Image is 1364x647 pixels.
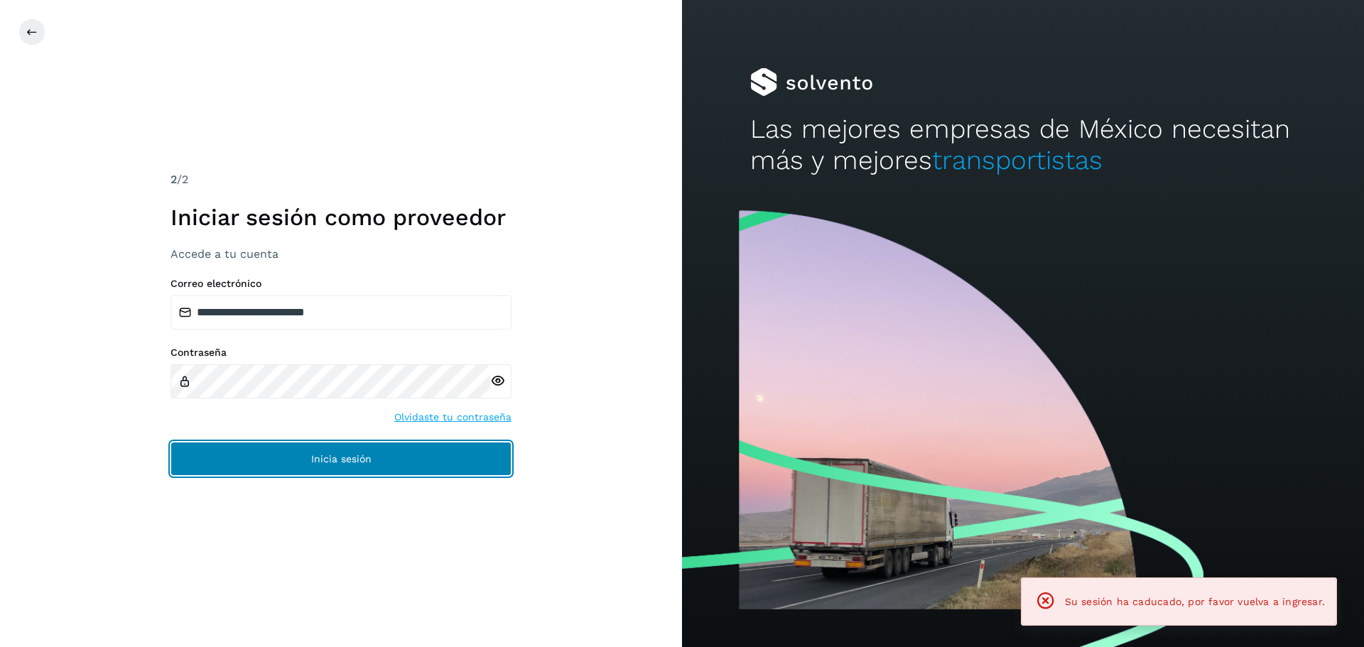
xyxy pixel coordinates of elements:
[170,278,511,290] label: Correo electrónico
[170,204,511,231] h1: Iniciar sesión como proveedor
[750,114,1296,177] h2: Las mejores empresas de México necesitan más y mejores
[170,173,177,186] span: 2
[394,410,511,425] a: Olvidaste tu contraseña
[170,171,511,188] div: /2
[932,145,1103,175] span: transportistas
[311,454,372,464] span: Inicia sesión
[170,247,511,261] h3: Accede a tu cuenta
[170,347,511,359] label: Contraseña
[170,442,511,476] button: Inicia sesión
[1065,596,1325,607] span: Su sesión ha caducado, por favor vuelva a ingresar.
